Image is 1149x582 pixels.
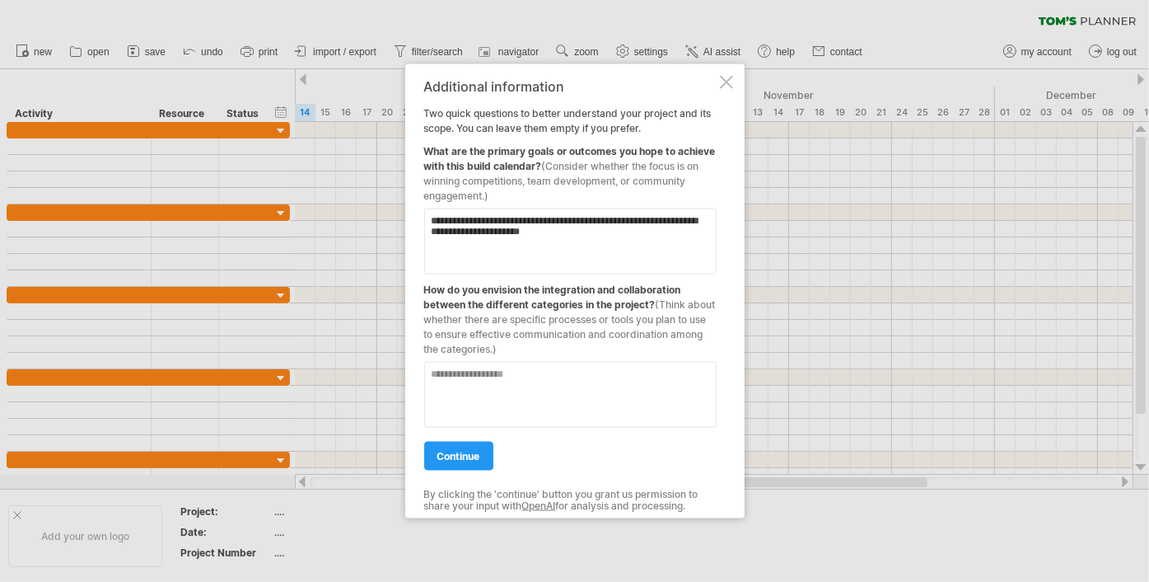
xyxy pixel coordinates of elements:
[424,79,717,94] div: Additional information
[424,136,717,204] div: What are the primary goals or outcomes you hope to achieve with this build calendar?
[424,442,493,471] a: continue
[424,489,717,513] div: By clicking the 'continue' button you grant us permission to share your input with for analysis a...
[522,500,556,512] a: OpenAI
[437,450,480,462] span: continue
[424,79,717,504] div: Two quick questions to better understand your project and its scope. You can leave them empty if ...
[424,275,717,357] div: How do you envision the integration and collaboration between the different categories in the pro...
[424,160,699,202] span: (Consider whether the focus is on winning competitions, team development, or community engagement.)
